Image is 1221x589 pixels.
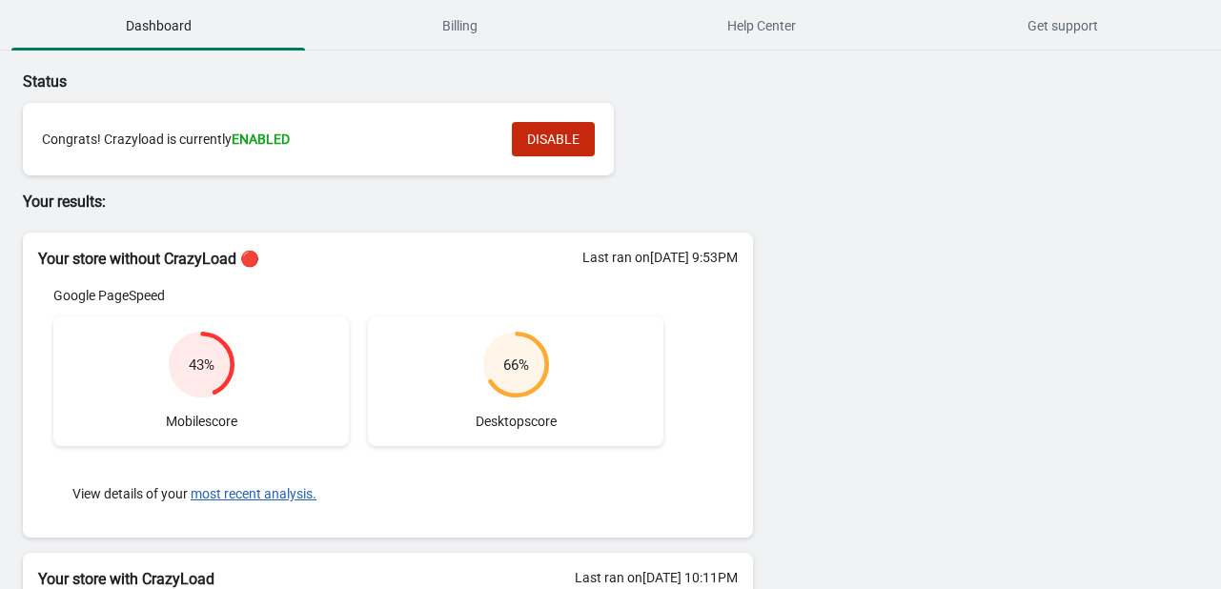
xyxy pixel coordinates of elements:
[191,486,316,501] button: most recent analysis.
[23,71,753,93] p: Status
[53,316,349,446] div: Mobile score
[53,465,663,522] div: View details of your
[575,568,738,587] div: Last ran on [DATE] 10:11PM
[38,248,738,271] h2: Your store without CrazyLoad 🔴
[582,248,738,267] div: Last ran on [DATE] 9:53PM
[615,9,908,43] span: Help Center
[11,9,305,43] span: Dashboard
[23,191,753,213] p: Your results:
[232,132,290,147] span: ENABLED
[53,286,663,305] div: Google PageSpeed
[916,9,1210,43] span: Get support
[503,355,529,375] div: 66 %
[512,122,595,156] button: DISABLE
[42,130,493,149] div: Congrats! Crazyload is currently
[8,1,309,51] button: Dashboard
[368,316,663,446] div: Desktop score
[527,132,580,147] span: DISABLE
[313,9,606,43] span: Billing
[189,355,214,375] div: 43 %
